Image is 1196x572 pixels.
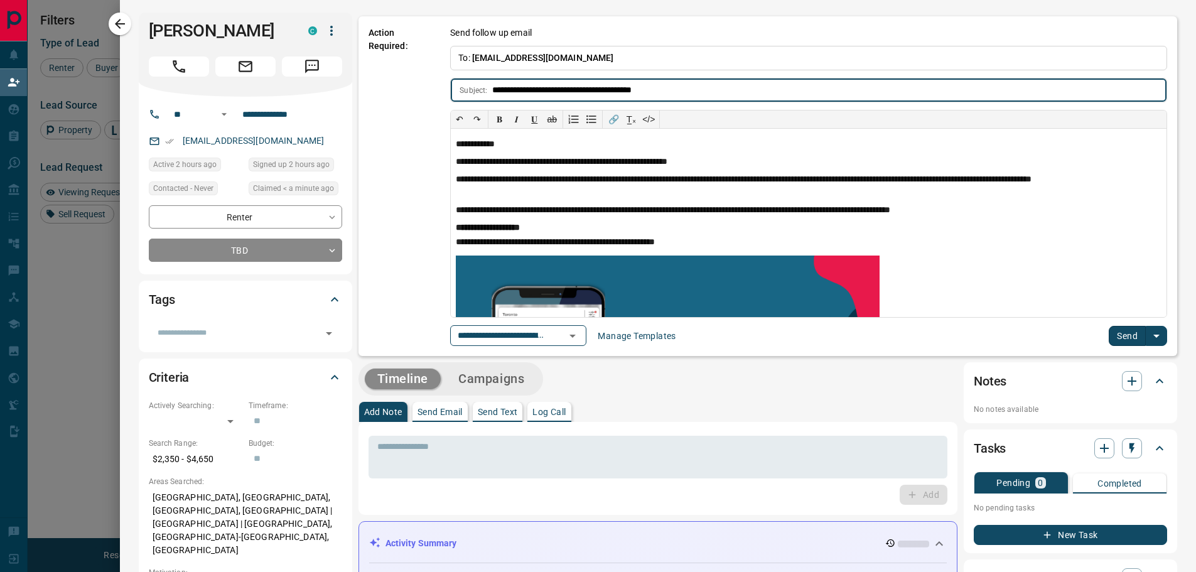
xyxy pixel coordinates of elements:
button: ↶ [451,111,468,128]
button: Numbered list [565,111,583,128]
button: Timeline [365,369,441,389]
p: Send Text [478,407,518,416]
p: Activity Summary [385,537,457,550]
button: Campaigns [446,369,537,389]
button: Bullet list [583,111,600,128]
button: T̲ₓ [622,111,640,128]
div: condos.ca [308,26,317,35]
p: No pending tasks [974,499,1167,517]
p: Search Range: [149,438,242,449]
p: Timeframe: [249,400,342,411]
p: To: [450,46,1167,70]
div: Tags [149,284,342,315]
button: ab [543,111,561,128]
button: Open [217,107,232,122]
button: 𝐔 [525,111,543,128]
p: $2,350 - $4,650 [149,449,242,470]
span: Email [215,57,276,77]
h2: Notes [974,371,1006,391]
span: Call [149,57,209,77]
div: Renter [149,205,342,229]
span: Claimed < a minute ago [253,182,334,195]
p: Subject: [460,85,487,96]
span: 𝐔 [531,114,537,124]
span: Message [282,57,342,77]
p: Actively Searching: [149,400,242,411]
svg: Email Verified [165,137,174,146]
button: 𝐁 [490,111,508,128]
p: Pending [996,478,1030,487]
button: Send [1109,326,1146,346]
button: 𝑰 [508,111,525,128]
button: Open [320,325,338,342]
span: Active 2 hours ago [153,158,217,171]
button: Manage Templates [590,326,683,346]
div: Activity Summary [369,532,947,555]
h2: Criteria [149,367,190,387]
div: Sat Aug 16 2025 [249,181,342,199]
div: Notes [974,366,1167,396]
img: search_like_a_pro.png [456,256,879,441]
p: Budget: [249,438,342,449]
div: Criteria [149,362,342,392]
p: Areas Searched: [149,476,342,487]
span: [EMAIL_ADDRESS][DOMAIN_NAME] [472,53,614,63]
p: Log Call [532,407,566,416]
s: ab [547,114,558,124]
div: Tasks [974,433,1167,463]
p: 0 [1038,478,1043,487]
p: Send follow up email [450,26,532,40]
button: </> [640,111,657,128]
p: Send Email [418,407,463,416]
p: No notes available [974,404,1167,415]
button: ↷ [468,111,486,128]
button: New Task [974,525,1167,545]
h2: Tags [149,289,175,310]
p: [GEOGRAPHIC_DATA], [GEOGRAPHIC_DATA], [GEOGRAPHIC_DATA], [GEOGRAPHIC_DATA] | [GEOGRAPHIC_DATA] | ... [149,487,342,561]
h1: [PERSON_NAME] [149,21,289,41]
div: Fri Aug 15 2025 [249,158,342,175]
span: Signed up 2 hours ago [253,158,330,171]
a: [EMAIL_ADDRESS][DOMAIN_NAME] [183,136,325,146]
div: TBD [149,239,342,262]
div: Fri Aug 15 2025 [149,158,242,175]
span: Contacted - Never [153,182,213,195]
p: Add Note [364,407,402,416]
div: split button [1109,326,1167,346]
p: Completed [1097,479,1142,488]
button: 🔗 [605,111,622,128]
button: Open [564,327,581,345]
h2: Tasks [974,438,1006,458]
p: Action Required: [369,26,432,346]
